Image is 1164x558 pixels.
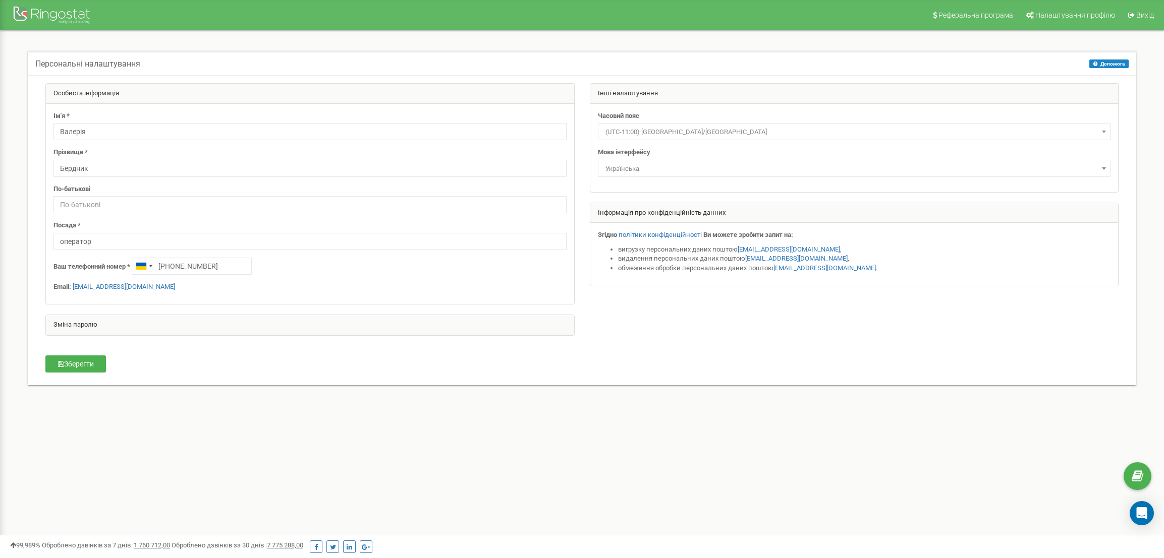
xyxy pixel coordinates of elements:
a: політики конфіденційності [619,231,702,238]
input: +1-800-555-55-55 [132,258,252,275]
input: Прізвище [53,160,567,177]
label: Прізвище * [53,148,88,157]
input: По-батькові [53,196,567,213]
button: Зберегти [45,355,106,373]
div: Інші налаштування [590,84,1119,104]
strong: Email: [53,283,71,290]
span: Оброблено дзвінків за 7 днів : [42,541,170,549]
input: Посада [53,233,567,250]
strong: Згідно [598,231,617,238]
span: Українська [598,160,1111,177]
li: видалення персональних даних поштою , [618,254,1111,264]
label: По-батькові [53,184,90,194]
div: Telephone country code [132,258,155,274]
li: вигрузку персональних даних поштою , [618,245,1111,255]
a: [EMAIL_ADDRESS][DOMAIN_NAME] [738,245,840,253]
div: Інформація про конфіденційність данних [590,203,1119,223]
a: [EMAIL_ADDRESS][DOMAIN_NAME] [745,255,848,262]
span: 99,989% [10,541,40,549]
a: [EMAIL_ADDRESS][DOMAIN_NAME] [773,264,876,272]
div: Open Intercom Messenger [1130,501,1154,525]
u: 7 775 288,00 [267,541,303,549]
label: Часовий пояс [598,111,639,121]
span: Оброблено дзвінків за 30 днів : [172,541,303,549]
span: (UTC-11:00) Pacific/Midway [598,123,1111,140]
span: Налаштування профілю [1035,11,1115,19]
span: (UTC-11:00) Pacific/Midway [601,125,1107,139]
span: Українська [601,162,1107,176]
h5: Персональні налаштування [35,59,140,69]
span: Вихід [1136,11,1154,19]
label: Посада * [53,221,81,230]
label: Ваш телефонний номер * [53,262,130,272]
u: 1 760 712,00 [134,541,170,549]
input: Ім'я [53,123,567,140]
strong: Ви можете зробити запит на: [703,231,793,238]
button: Допомога [1089,59,1129,68]
div: Особиста інформація [46,84,574,104]
div: Зміна паролю [46,315,574,335]
li: обмеження обробки персональних даних поштою . [618,264,1111,273]
label: Ім'я * [53,111,70,121]
a: [EMAIL_ADDRESS][DOMAIN_NAME] [73,283,175,290]
span: Реферальна програма [938,11,1013,19]
label: Мова інтерфейсу [598,148,650,157]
